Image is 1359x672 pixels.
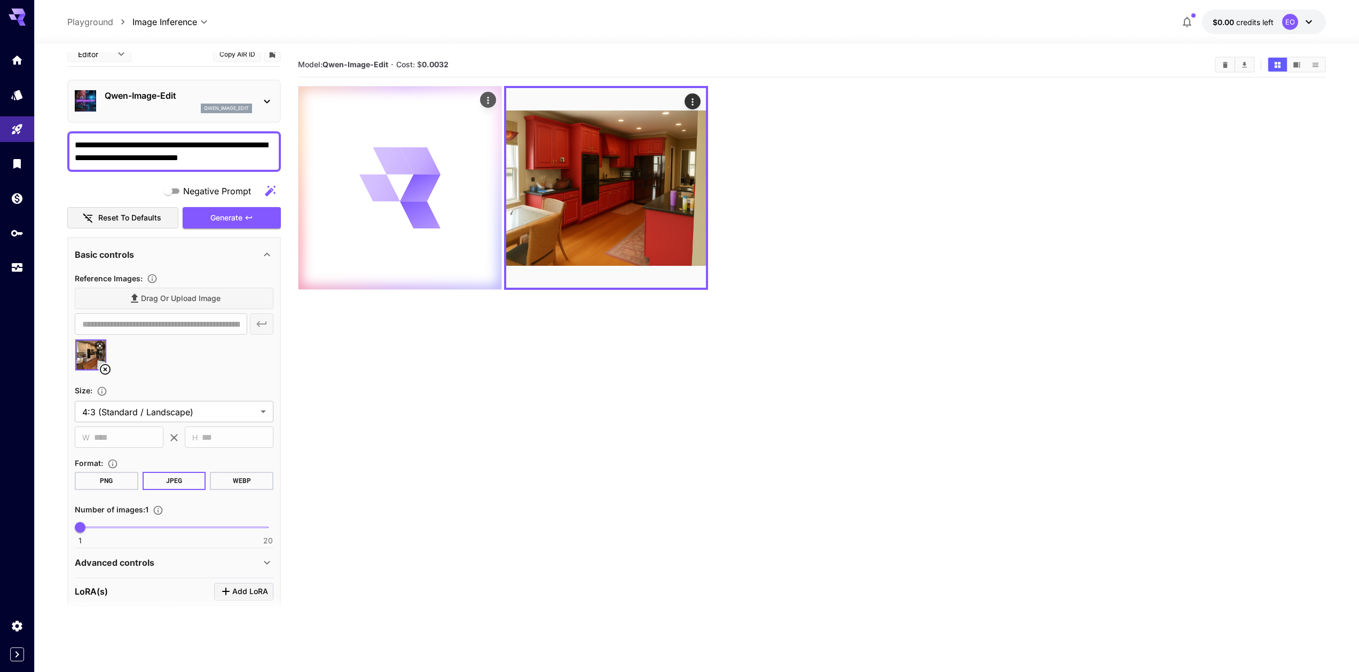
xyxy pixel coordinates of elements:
button: Add to library [268,48,277,60]
div: Basic controls [75,242,273,267]
button: Generate [183,207,281,229]
button: Reset to defaults [67,207,178,229]
span: Editor [78,49,111,60]
button: Expand sidebar [10,647,24,661]
span: Number of images : 1 [75,505,148,514]
div: Qwen-Image-Editqwen_image_edit [75,85,273,117]
p: Basic controls [75,248,134,261]
div: Usage [11,261,23,274]
div: Advanced controls [75,550,273,575]
button: Upload a reference image to guide the result. This is needed for Image-to-Image or Inpainting. Su... [143,273,162,284]
span: H [192,431,198,444]
button: Click to add LoRA [214,583,273,600]
span: Cost: $ [396,60,449,69]
button: Adjust the dimensions of the generated image by specifying its width and height in pixels, or sel... [92,386,112,397]
span: Size : [75,386,92,395]
div: Home [11,53,23,67]
button: Show media in list view [1306,58,1325,72]
span: Model: [298,60,388,69]
div: Show media in grid viewShow media in video viewShow media in list view [1267,57,1326,73]
button: Show media in grid view [1268,58,1287,72]
button: JPEG [143,472,206,490]
button: Choose the file format for the output image. [103,458,122,469]
span: Generate [210,211,242,225]
button: PNG [75,472,138,490]
p: LoRA(s) [75,585,108,598]
span: Image Inference [132,15,197,28]
button: Copy AIR ID [213,46,261,62]
div: Clear AllDownload All [1215,57,1255,73]
span: Reference Images : [75,274,143,283]
span: Add LoRA [232,585,268,598]
div: Actions [685,93,701,109]
button: Download All [1235,58,1254,72]
span: 1 [78,535,82,546]
span: $0.00 [1213,18,1236,27]
b: Qwen-Image-Edit [323,60,388,69]
button: WEBP [210,472,273,490]
nav: breadcrumb [67,15,132,28]
p: Advanced controls [75,556,154,569]
span: 20 [263,535,273,546]
span: Format : [75,458,103,468]
img: 2Q== [506,88,706,288]
div: Models [11,88,23,101]
div: $0.00 [1213,17,1274,28]
button: $0.00EO [1202,10,1326,34]
div: Settings [11,619,23,633]
div: Library [11,157,23,170]
div: Wallet [11,192,23,205]
span: Negative Prompt [183,185,251,197]
button: Show media in video view [1287,58,1306,72]
span: credits left [1236,18,1274,27]
div: EO [1282,14,1298,30]
button: Clear All [1216,58,1235,72]
div: Actions [480,92,496,108]
button: Specify how many images to generate in a single request. Each image generation will be charged se... [148,505,168,516]
div: Playground [11,123,23,136]
div: API Keys [11,226,23,240]
p: Qwen-Image-Edit [105,89,252,102]
p: · [391,58,394,71]
a: Playground [67,15,113,28]
p: qwen_image_edit [204,105,249,112]
b: 0.0032 [422,60,449,69]
span: W [82,431,90,444]
span: 4:3 (Standard / Landscape) [82,406,256,418]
